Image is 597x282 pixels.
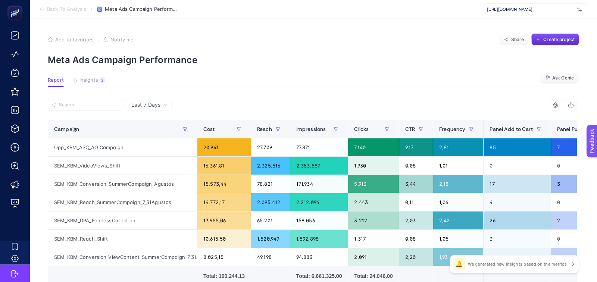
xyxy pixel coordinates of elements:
[197,211,251,229] div: 13.955,06
[499,34,528,46] button: Share
[251,230,290,248] div: 1.520.949
[348,175,398,193] div: 5.913
[48,193,197,211] div: SEM_KBM_Reach_SummerCampaign_7_31Agustos
[296,126,326,132] span: Impressions
[290,157,348,175] div: 2.353.587
[290,211,348,229] div: 158.056
[433,157,483,175] div: 1,01
[251,193,290,211] div: 2.095.412
[48,211,197,229] div: SEM_KBM_DPA_FearlessCollection
[540,72,579,84] button: Ask Genie
[484,138,550,156] div: 85
[48,54,579,65] p: Meta Ads Campaign Performance
[399,211,433,229] div: 2,03
[79,77,98,83] span: Insights
[48,77,64,83] span: Report
[48,248,197,266] div: SEM_KBM_Conversion_ViewContent_SummerCampaign_7_31Agustos
[399,248,433,266] div: 2,20
[103,37,134,43] button: Notify me
[131,101,160,109] span: Last 7 Days
[197,248,251,266] div: 8.025,15
[54,126,79,132] span: Campaign
[433,248,483,266] div: 1,93
[55,37,94,43] span: Add to favorites
[290,193,348,211] div: 2.212.096
[348,230,398,248] div: 1.317
[48,230,197,248] div: SEM_KBM_Reach_Shift
[577,6,582,13] img: svg%3e
[484,211,550,229] div: 26
[91,6,93,12] span: /
[4,2,28,8] span: Feedback
[439,126,465,132] span: Frequency
[290,175,348,193] div: 171.934
[251,157,290,175] div: 2.325.516
[354,272,393,280] div: Total: 24.046.00
[257,126,272,132] span: Reach
[251,211,290,229] div: 65.201
[197,193,251,211] div: 14.772,17
[484,248,550,266] div: 7
[468,261,567,267] p: We generated new insights based on the metrics
[47,6,86,12] span: Back To Analysis
[484,230,550,248] div: 3
[552,75,574,81] span: Ask Genie
[490,126,532,132] span: Panel Add to Cart
[251,175,290,193] div: 78.821
[48,37,94,43] button: Add to favorites
[197,230,251,248] div: 10.615,50
[100,77,105,83] div: 3
[59,102,118,108] input: Search
[348,138,398,156] div: 7.140
[399,175,433,193] div: 3,44
[48,157,197,175] div: SEM_KBM_VideoViews_Shift
[399,157,433,175] div: 0,08
[511,37,524,43] span: Share
[197,157,251,175] div: 16.361,81
[348,193,398,211] div: 2.443
[531,34,579,46] button: Create project
[399,230,433,248] div: 0,08
[251,138,290,156] div: 27.709
[48,138,197,156] div: Opp_KBM_ASC_AO Campaign
[484,193,550,211] div: 4
[484,175,550,193] div: 17
[484,157,550,175] div: 0
[348,211,398,229] div: 3.212
[105,6,179,12] span: Meta Ads Campaign Performance
[290,138,348,156] div: 77.871
[543,37,575,43] span: Create project
[433,175,483,193] div: 2,18
[433,138,483,156] div: 2,81
[296,272,342,280] div: Total: 6.661.325.00
[290,230,348,248] div: 1.592.898
[348,157,398,175] div: 1.930
[399,193,433,211] div: 0,11
[453,258,465,270] div: 🔔
[557,126,594,132] span: Panel Purchase
[433,230,483,248] div: 1,05
[110,37,134,43] span: Notify me
[203,126,215,132] span: Cost
[203,272,245,280] div: Total: 100.244.13
[487,6,574,12] span: [URL][DOMAIN_NAME]
[354,126,369,132] span: Clicks
[48,175,197,193] div: SEM_KBM_Conversion_SummerCampaign_Agustos
[405,126,415,132] span: CTR
[433,211,483,229] div: 2,42
[251,248,290,266] div: 49.198
[197,175,251,193] div: 15.573,44
[290,248,348,266] div: 94.883
[197,138,251,156] div: 20.941
[348,248,398,266] div: 2.091
[399,138,433,156] div: 9,17
[433,193,483,211] div: 1,06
